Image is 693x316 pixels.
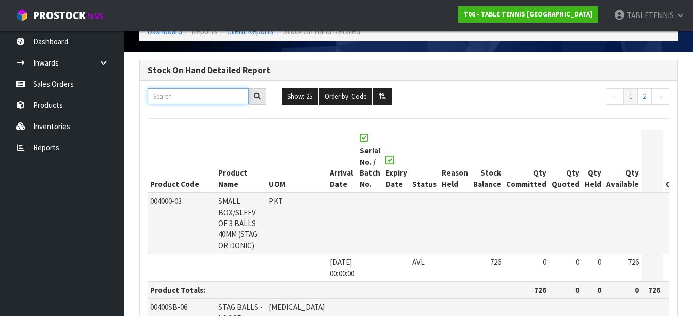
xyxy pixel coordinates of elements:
[319,88,372,105] button: Order by: Code
[549,130,582,193] th: Qty Quoted
[597,285,601,295] strong: 0
[463,10,592,19] strong: T06 - TABLE TENNIS [GEOGRAPHIC_DATA]
[327,130,357,193] th: Arrival Date
[504,130,549,193] th: Qty Committed
[543,257,546,267] span: 0
[218,196,257,250] span: SMALL BOX/SLEEV OF 3 BALLS 40MM (STAG OR DONIC)
[330,257,354,278] span: [DATE] 00:00:00
[604,130,641,193] th: Qty Available
[148,130,216,193] th: Product Code
[150,302,187,312] span: 00400SB-06
[576,257,579,267] span: 0
[628,257,639,267] span: 726
[357,130,383,193] th: Serial No. / Batch No.
[551,88,669,107] nav: Page navigation
[648,285,660,295] strong: 726
[266,130,327,193] th: UOM
[88,11,104,21] small: WMS
[651,88,669,105] a: →
[269,302,325,312] span: [MEDICAL_DATA]
[471,130,504,193] th: Stock Balance
[582,130,604,193] th: Qty Held
[623,88,638,105] a: 1
[575,285,579,295] strong: 0
[598,257,601,267] span: 0
[410,130,439,193] th: Status
[490,257,501,267] span: 726
[635,285,639,295] strong: 0
[383,130,410,193] th: Expiry Date
[282,88,318,105] button: Show: 25
[150,285,205,295] strong: Product Totals:
[150,196,182,206] span: 004000-03
[534,285,546,295] strong: 726
[627,10,674,20] span: TABLETENNIS
[439,130,471,193] th: Reason Held
[269,196,283,206] span: PKT
[412,257,425,267] span: AVL
[33,9,86,22] span: ProStock
[148,66,669,75] h3: Stock On Hand Detailed Report
[663,130,689,193] th: On Order
[148,88,249,104] input: Search
[637,88,652,105] a: 2
[15,9,28,22] img: cube-alt.png
[606,88,624,105] a: ←
[216,130,266,193] th: Product Name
